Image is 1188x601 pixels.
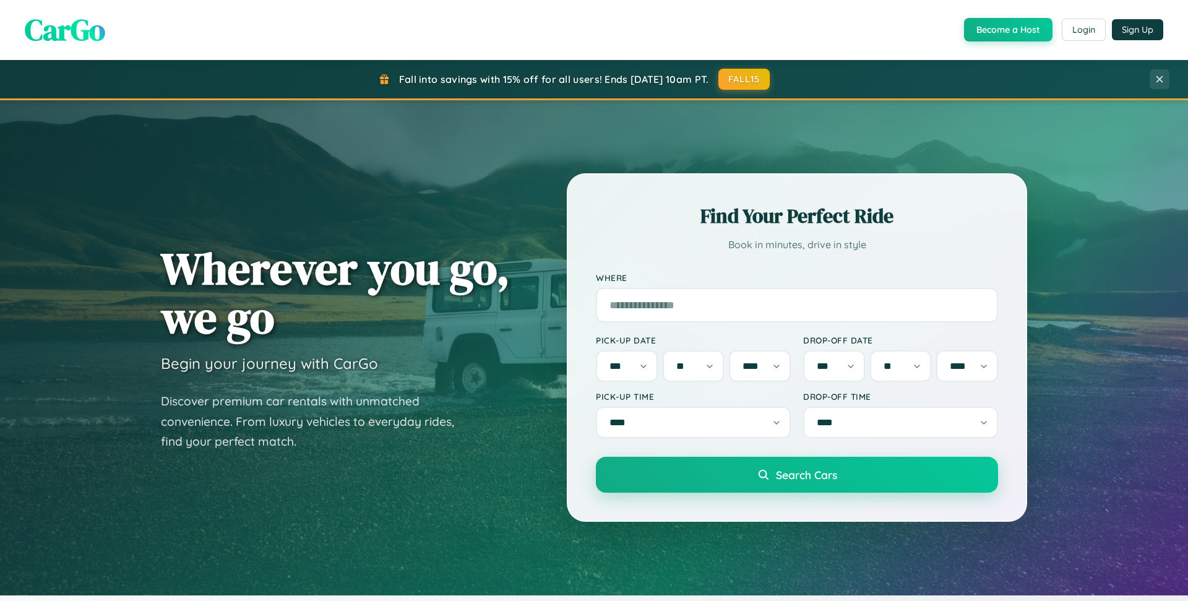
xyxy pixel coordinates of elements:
[25,9,105,50] span: CarGo
[596,236,998,254] p: Book in minutes, drive in style
[1062,19,1106,41] button: Login
[803,335,998,345] label: Drop-off Date
[718,69,770,90] button: FALL15
[596,391,791,402] label: Pick-up Time
[399,73,709,85] span: Fall into savings with 15% off for all users! Ends [DATE] 10am PT.
[161,391,470,452] p: Discover premium car rentals with unmatched convenience. From luxury vehicles to everyday rides, ...
[964,18,1052,41] button: Become a Host
[161,244,510,342] h1: Wherever you go, we go
[596,202,998,230] h2: Find Your Perfect Ride
[776,468,837,482] span: Search Cars
[596,272,998,283] label: Where
[161,354,378,373] h3: Begin your journey with CarGo
[803,391,998,402] label: Drop-off Time
[596,335,791,345] label: Pick-up Date
[1112,19,1163,40] button: Sign Up
[596,457,998,493] button: Search Cars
